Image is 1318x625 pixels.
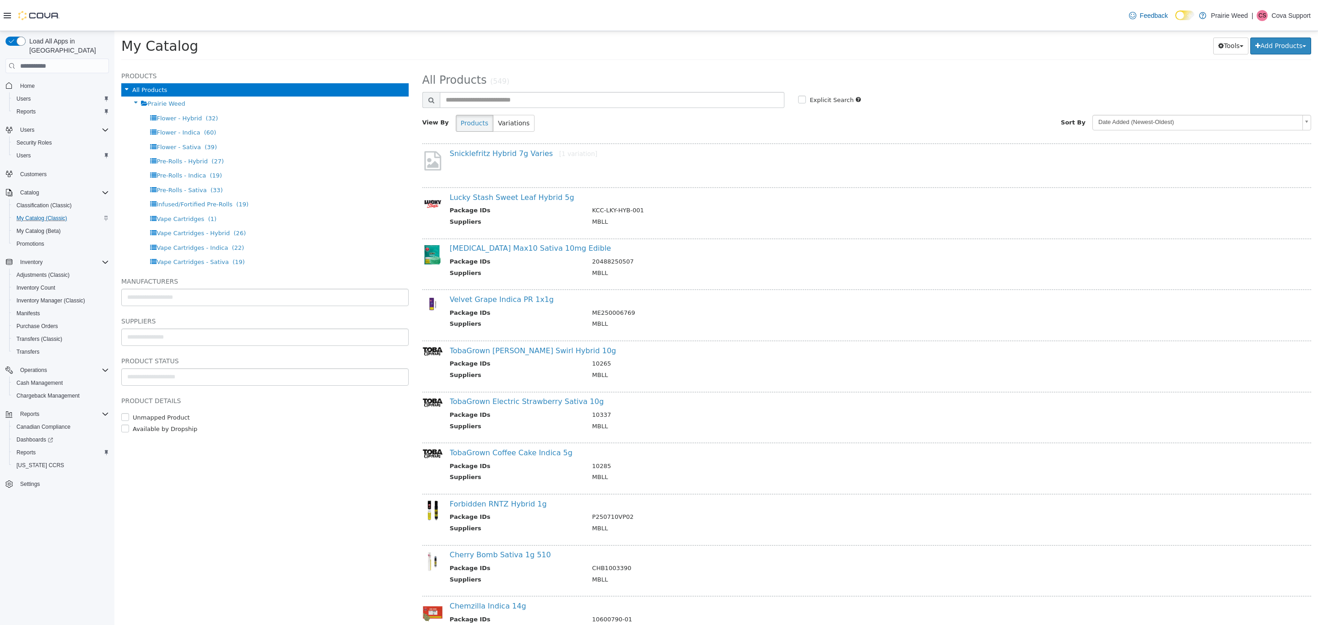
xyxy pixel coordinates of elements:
[18,11,59,20] img: Cova
[13,150,34,161] a: Users
[16,365,109,376] span: Operations
[308,571,329,592] img: 150
[13,434,109,445] span: Dashboards
[13,434,57,445] a: Dashboards
[16,310,40,317] span: Manifests
[2,124,113,136] button: Users
[122,170,134,177] span: (19)
[335,493,471,504] th: Suppliers
[13,447,109,458] span: Reports
[471,391,1149,402] td: MBLL
[13,269,73,280] a: Adjustments (Classic)
[471,584,1149,595] td: 10600790-01
[9,345,113,358] button: Transfers
[13,346,109,357] span: Transfers
[335,162,460,171] a: Lucky Stash Sweet Leaf Hybrid 5g
[471,288,1149,300] td: MBLL
[42,98,86,105] span: Flower - Indica
[2,79,113,92] button: Home
[16,227,61,235] span: My Catalog (Beta)
[42,199,115,205] span: Vape Cartridges - Hybrid
[1257,10,1268,21] div: Cova Support
[7,7,84,23] span: My Catalog
[13,200,109,211] span: Classification (Classic)
[9,446,113,459] button: Reports
[13,238,48,249] a: Promotions
[378,84,420,101] button: Variations
[16,409,109,420] span: Reports
[16,423,70,431] span: Canadian Compliance
[90,113,103,119] span: (39)
[13,421,109,432] span: Canadian Compliance
[9,307,113,320] button: Manifests
[9,92,113,105] button: Users
[13,93,109,104] span: Users
[118,213,130,220] span: (22)
[2,256,113,269] button: Inventory
[9,105,113,118] button: Reports
[308,43,373,55] span: All Products
[308,520,329,541] img: 150
[471,442,1149,453] td: MBLL
[16,152,31,159] span: Users
[9,136,113,149] button: Security Roles
[1140,11,1168,20] span: Feedback
[16,365,51,376] button: Operations
[13,282,59,293] a: Inventory Count
[16,257,109,268] span: Inventory
[16,139,52,146] span: Security Roles
[16,169,50,180] a: Customers
[42,141,92,148] span: Pre-Rolls - Indica
[9,294,113,307] button: Inventory Manager (Classic)
[7,285,294,296] h5: Suppliers
[471,493,1149,504] td: MBLL
[42,113,86,119] span: Flower - Sativa
[13,334,66,345] a: Transfers (Classic)
[16,348,39,356] span: Transfers
[308,418,329,427] img: 150
[335,339,471,351] th: Suppliers
[341,84,379,101] button: Products
[9,389,113,402] button: Chargeback Management
[7,364,294,375] h5: Product Details
[16,240,44,248] span: Promotions
[16,409,43,420] button: Reports
[308,214,329,234] img: 150
[471,379,1149,391] td: 10337
[13,137,55,148] a: Security Roles
[13,226,65,237] a: My Catalog (Beta)
[2,408,113,420] button: Reports
[13,321,109,332] span: Purchase Orders
[335,481,471,493] th: Package IDs
[13,390,83,401] a: Chargeback Management
[1252,10,1253,21] p: |
[13,447,39,458] a: Reports
[13,226,109,237] span: My Catalog (Beta)
[42,227,114,234] span: Vape Cartridges - Sativa
[9,459,113,472] button: [US_STATE] CCRS
[7,39,294,50] h5: Products
[335,118,483,127] a: Snicklefritz Hybrid 7g Varies[1 variation]
[1259,10,1266,21] span: CS
[335,226,471,237] th: Package IDs
[16,187,43,198] button: Catalog
[13,93,34,104] a: Users
[16,479,43,490] a: Settings
[16,449,36,456] span: Reports
[308,119,329,141] img: missing-image.png
[16,284,55,291] span: Inventory Count
[1175,11,1194,20] input: Dark Mode
[13,213,109,224] span: My Catalog (Classic)
[335,186,471,198] th: Suppliers
[20,410,39,418] span: Reports
[13,106,109,117] span: Reports
[13,308,109,319] span: Manifests
[471,431,1149,442] td: 10285
[9,199,113,212] button: Classification (Classic)
[20,480,40,488] span: Settings
[2,477,113,490] button: Settings
[13,460,109,471] span: Washington CCRS
[42,127,93,134] span: Pre-Rolls - Hybrid
[471,339,1149,351] td: MBLL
